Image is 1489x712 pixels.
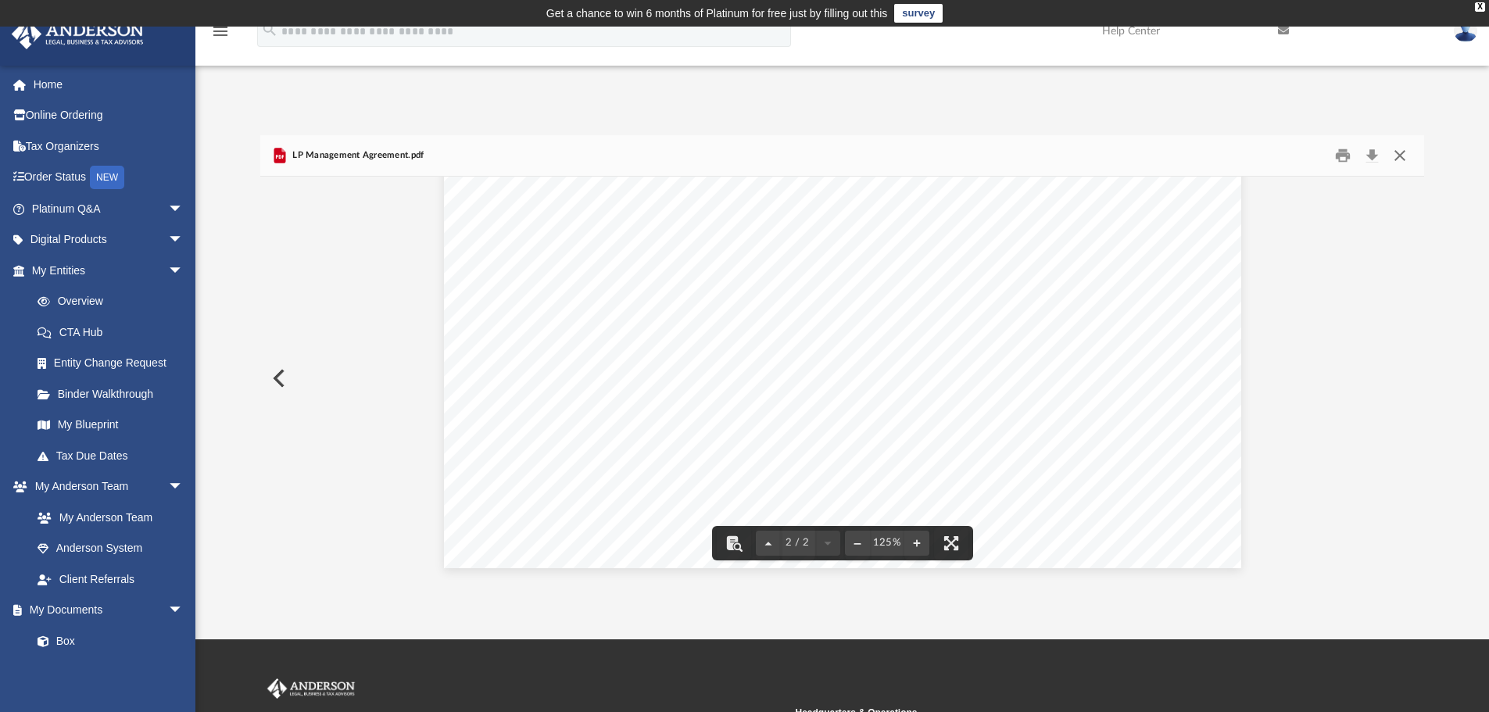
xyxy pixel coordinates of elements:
span: arrow_drop_down [168,595,199,627]
span: arrow_drop_down [168,471,199,503]
img: User Pic [1454,20,1477,42]
a: Meeting Minutes [22,657,199,688]
button: Zoom in [904,526,929,560]
a: Binder Walkthrough [22,378,207,410]
a: CTA Hub [22,317,207,348]
span: arrow_drop_down [168,224,199,256]
a: Box [22,625,191,657]
i: menu [211,22,230,41]
a: My Anderson Teamarrow_drop_down [11,471,199,503]
button: Enter fullscreen [934,526,968,560]
a: Digital Productsarrow_drop_down [11,224,207,256]
a: My Anderson Team [22,502,191,533]
img: Anderson Advisors Platinum Portal [7,19,149,49]
div: Preview [260,135,1425,580]
a: survey [894,4,943,23]
a: My Documentsarrow_drop_down [11,595,199,626]
span: 2 / 2 [781,538,815,548]
i: search [261,21,278,38]
button: 2 / 2 [781,526,815,560]
a: My Entitiesarrow_drop_down [11,255,207,286]
span: arrow_drop_down [168,193,199,225]
a: Platinum Q&Aarrow_drop_down [11,193,207,224]
img: Anderson Advisors Platinum Portal [264,678,358,699]
a: menu [211,30,230,41]
div: Document Viewer [260,177,1425,580]
div: File preview [260,177,1425,580]
span: LP Management Agreement.pdf [289,148,424,163]
button: Previous page [756,526,781,560]
button: Previous File [260,356,295,400]
a: Entity Change Request [22,348,207,379]
div: Current zoom level [870,538,904,548]
a: My Blueprint [22,410,199,441]
button: Download [1358,144,1386,168]
a: Overview [22,286,207,317]
button: Close [1386,144,1414,168]
a: Tax Due Dates [22,440,207,471]
button: Toggle findbar [717,526,751,560]
a: Client Referrals [22,564,199,595]
span: arrow_drop_down [168,255,199,287]
button: Zoom out [845,526,870,560]
a: Tax Organizers [11,131,207,162]
a: Online Ordering [11,100,207,131]
div: NEW [90,166,124,189]
button: Print [1327,144,1358,168]
a: Order StatusNEW [11,162,207,194]
a: Anderson System [22,533,199,564]
div: close [1475,2,1485,12]
a: Home [11,69,207,100]
div: Get a chance to win 6 months of Platinum for free just by filling out this [546,4,888,23]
